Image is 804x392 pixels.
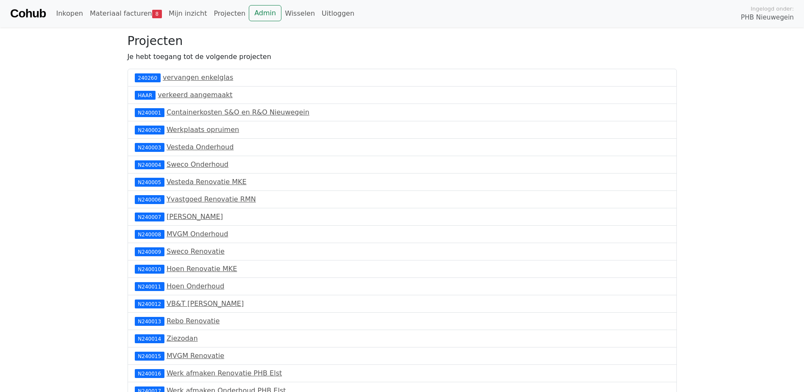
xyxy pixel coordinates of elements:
div: N240014 [135,334,164,343]
a: Ziezodan [167,334,198,342]
a: VB&T [PERSON_NAME] [167,300,244,308]
div: N240002 [135,126,164,134]
span: PHB Nieuwegein [741,13,794,22]
h3: Projecten [128,34,677,48]
a: verkeerd aangemaakt [158,91,232,99]
p: Je hebt toegang tot de volgende projecten [128,52,677,62]
div: N240015 [135,352,164,360]
a: MVGM Onderhoud [167,230,228,238]
a: Admin [249,5,281,21]
a: Cohub [10,3,46,24]
a: vervangen enkelglas [163,73,233,81]
div: N240003 [135,143,164,151]
a: Inkopen [53,5,86,22]
a: Werkplaats opruimen [167,126,239,134]
div: N240010 [135,265,164,273]
a: Hoen Onderhoud [167,282,224,290]
a: Mijn inzicht [165,5,211,22]
a: Rebo Renovatie [167,317,220,325]
a: MVGM Renovatie [167,352,224,360]
a: Werk afmaken Renovatie PHB Elst [167,369,282,377]
div: N240004 [135,160,164,169]
a: Uitloggen [318,5,358,22]
div: N240011 [135,282,164,291]
div: N240007 [135,213,164,221]
a: Materiaal facturen8 [86,5,165,22]
a: Hoen Renovatie MKE [167,265,237,273]
a: Projecten [210,5,249,22]
div: N240001 [135,108,164,117]
span: 8 [152,10,162,18]
span: Ingelogd onder: [751,5,794,13]
a: Sweco Renovatie [167,247,225,255]
div: N240016 [135,369,164,378]
div: N240012 [135,300,164,308]
a: Wisselen [281,5,318,22]
a: Vesteda Renovatie MKE [167,178,247,186]
a: Yvastgoed Renovatie RMN [167,195,256,203]
a: Containerkosten S&O en R&O Nieuwegein [167,108,309,116]
div: N240006 [135,195,164,204]
div: N240008 [135,230,164,238]
div: HAAR [135,91,156,99]
div: N240009 [135,247,164,256]
div: N240005 [135,178,164,186]
a: [PERSON_NAME] [167,213,223,221]
a: Vesteda Onderhoud [167,143,234,151]
div: 240260 [135,73,161,82]
div: N240013 [135,317,164,325]
a: Sweco Onderhoud [167,160,228,168]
